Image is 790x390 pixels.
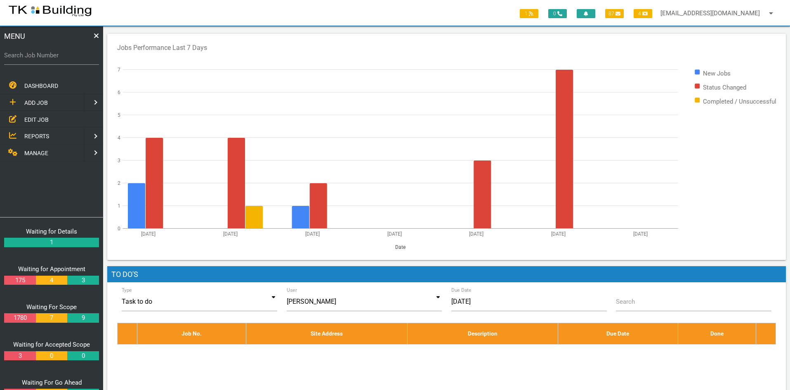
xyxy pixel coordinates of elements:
a: 3 [4,351,35,361]
span: EDIT JOB [24,116,49,123]
span: MENU [4,31,25,42]
text: Jobs Performance Last 7 Days [117,44,207,52]
a: 7 [36,313,67,323]
text: 5 [118,112,120,118]
text: 6 [118,89,120,95]
a: 9 [67,313,99,323]
span: 1 [520,9,538,18]
text: Date [395,244,406,250]
th: Due Date [558,323,678,344]
th: Job No. [137,323,246,344]
text: 4 [118,135,120,140]
a: 0 [67,351,99,361]
text: New Jobs [703,69,731,77]
img: s3file [8,4,92,17]
a: 1 [4,238,99,247]
text: [DATE] [633,231,648,236]
label: Search [616,297,635,307]
a: Waiting for Accepted Scope [13,341,90,348]
span: REPORTS [24,133,49,139]
label: Search Job Number [4,51,99,60]
a: 4 [36,276,67,285]
text: [DATE] [469,231,483,236]
th: Done [678,323,756,344]
label: User [287,286,297,294]
a: 175 [4,276,35,285]
a: Waiting For Go Ahead [22,379,82,386]
text: 1 [118,203,120,208]
a: Waiting For Scope [26,303,77,311]
text: [DATE] [551,231,566,236]
text: 2 [118,180,120,186]
label: Due Date [451,286,472,294]
text: [DATE] [305,231,320,236]
text: 7 [118,66,120,72]
span: 87 [605,9,624,18]
th: Description [408,323,558,344]
a: 3 [67,276,99,285]
text: [DATE] [223,231,238,236]
text: 0 [118,225,120,231]
h1: To Do's [107,266,786,283]
span: ADD JOB [24,99,48,106]
a: Waiting for Appointment [18,265,85,273]
span: MANAGE [24,150,48,156]
text: 3 [118,157,120,163]
span: 0 [548,9,567,18]
span: 4 [634,9,652,18]
th: Site Address [246,323,408,344]
text: [DATE] [141,231,156,236]
a: Waiting for Details [26,228,77,235]
a: 1780 [4,313,35,323]
text: Status Changed [703,83,746,91]
label: Type [122,286,132,294]
text: Completed / Unsuccessful [703,97,776,105]
text: [DATE] [387,231,402,236]
span: DASHBOARD [24,83,58,89]
a: 0 [36,351,67,361]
